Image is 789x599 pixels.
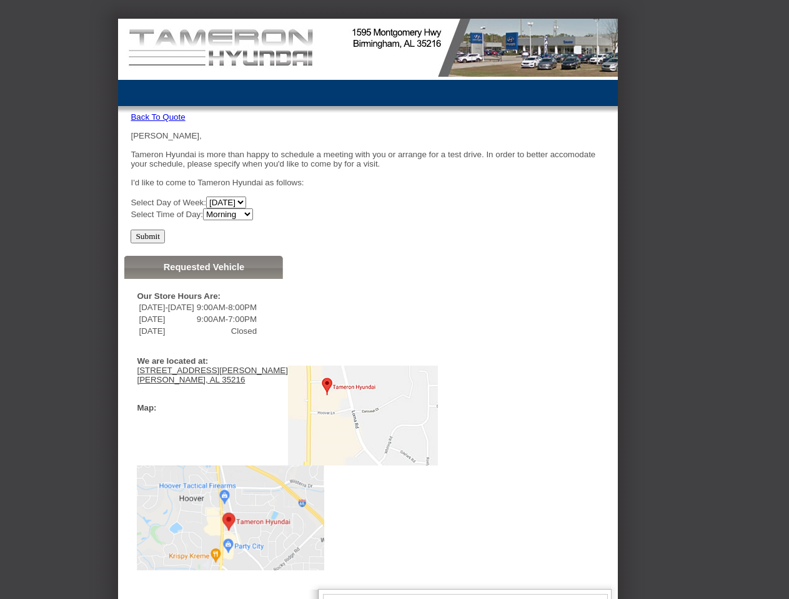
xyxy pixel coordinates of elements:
img: Map to Tameron Hyundai [288,366,438,465]
td: 9:00AM-8:00PM [196,302,257,313]
div: [PERSON_NAME], Tameron Hyundai is more than happy to schedule a meeting with you or arrange for a... [131,131,605,220]
a: [STREET_ADDRESS][PERSON_NAME][PERSON_NAME], AL 35216 [137,366,287,384]
td: [DATE] [138,314,194,324]
td: 9:00AM-7:00PM [196,314,257,324]
div: Our Store Hours Are: [137,291,431,301]
td: [DATE]-[DATE] [138,302,194,313]
a: Requested Vehicle [164,262,245,272]
div: Map: [137,403,156,412]
input: Submit [131,230,165,243]
a: Back To Quote [131,112,185,122]
div: We are located at: [137,356,431,366]
td: [DATE] [138,326,194,336]
td: Closed [196,326,257,336]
